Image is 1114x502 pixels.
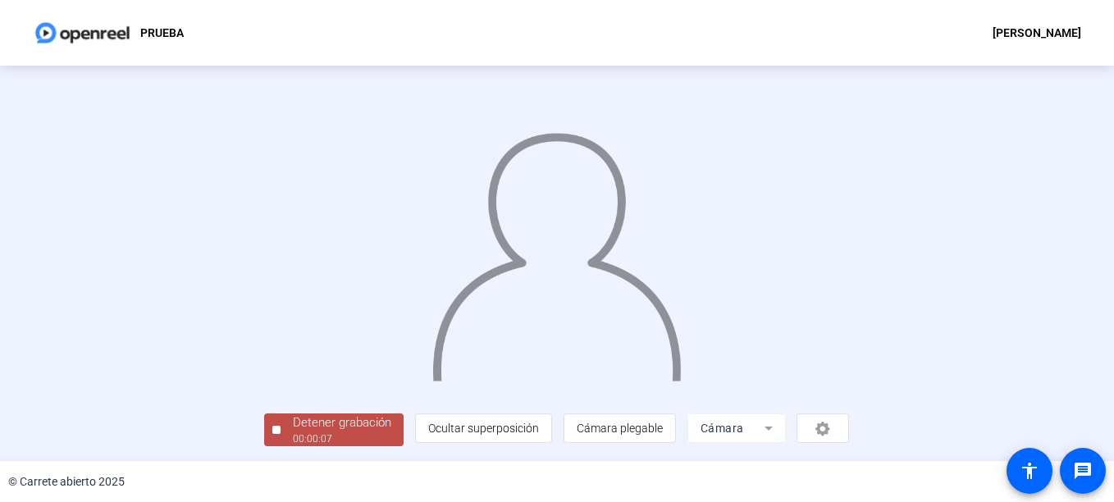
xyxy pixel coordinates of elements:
div: © Carrete abierto 2025 [8,473,125,491]
button: Detener grabación00:00:07 [264,413,404,447]
mat-icon: accessibility [1020,461,1039,481]
button: Cámara plegable [564,413,676,443]
button: Ocultar superposición [415,413,552,443]
span: Ocultar superposición [428,422,539,435]
font: 00:00:07 [293,433,332,445]
p: PRUEBA [140,23,184,43]
img: superponer [431,118,683,381]
div: [PERSON_NAME] [993,23,1081,43]
mat-icon: message [1073,461,1093,481]
span: Cámara plegable [577,422,663,435]
img: Logotipo de OpenReel [33,16,132,49]
div: Detener grabación [293,413,391,432]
